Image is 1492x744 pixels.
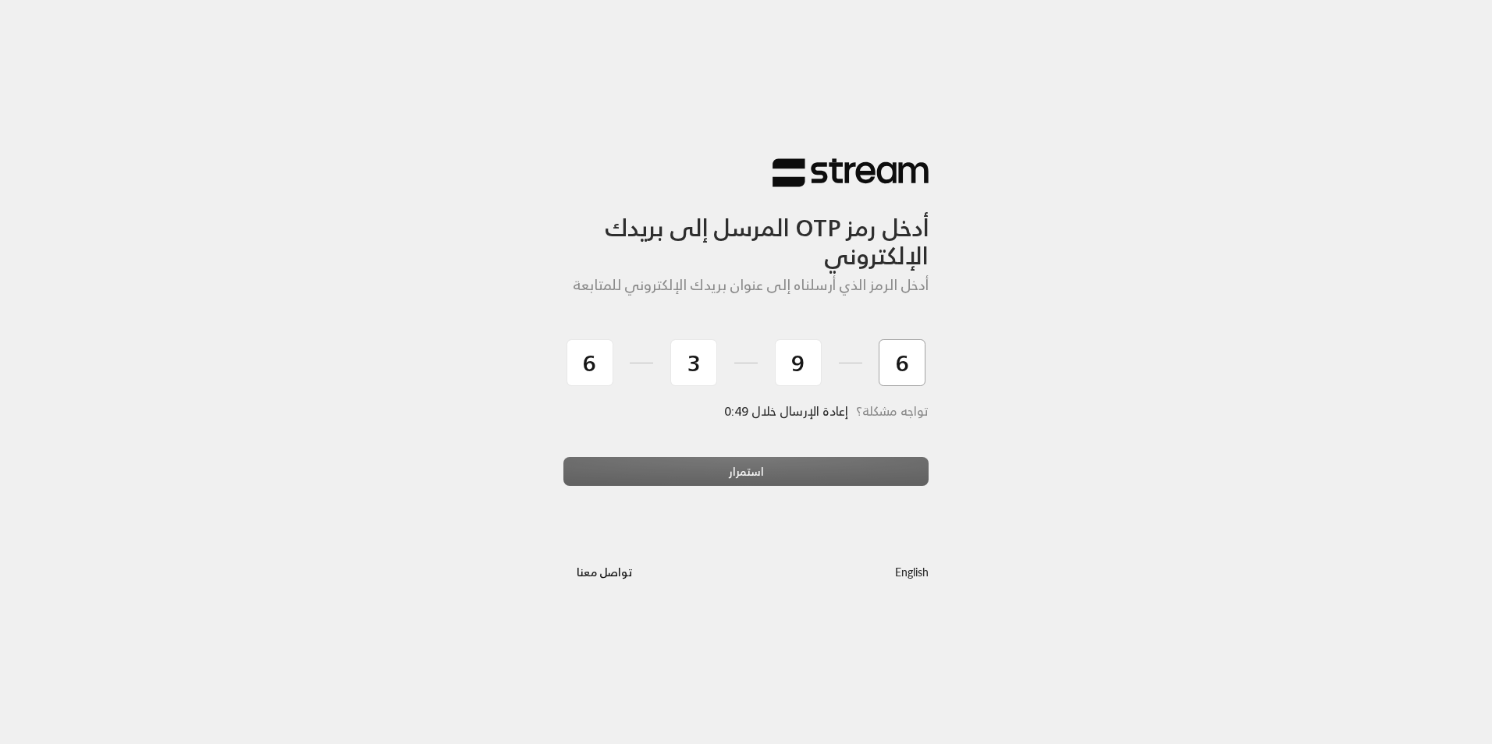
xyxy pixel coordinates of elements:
img: Stream Logo [773,158,929,188]
button: تواصل معنا [563,557,645,586]
a: English [895,557,929,586]
span: تواجه مشكلة؟ [856,400,929,422]
a: تواصل معنا [563,562,645,582]
h5: أدخل الرمز الذي أرسلناه إلى عنوان بريدك الإلكتروني للمتابعة [563,277,929,294]
span: إعادة الإرسال خلال 0:49 [725,400,848,422]
h3: أدخل رمز OTP المرسل إلى بريدك الإلكتروني [563,188,929,270]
